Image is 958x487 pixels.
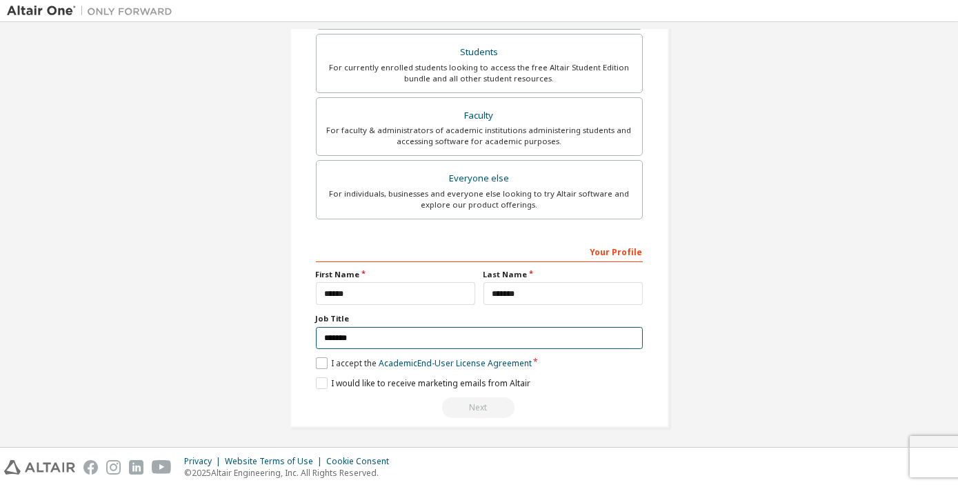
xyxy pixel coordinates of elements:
[325,62,634,84] div: For currently enrolled students looking to access the free Altair Student Edition bundle and all ...
[184,456,225,467] div: Privacy
[152,460,172,475] img: youtube.svg
[316,269,475,280] label: First Name
[184,467,397,479] p: © 2025 Altair Engineering, Inc. All Rights Reserved.
[326,456,397,467] div: Cookie Consent
[379,357,532,369] a: Academic End-User License Agreement
[129,460,143,475] img: linkedin.svg
[316,377,530,389] label: I would like to receive marketing emails from Altair
[325,43,634,62] div: Students
[83,460,98,475] img: facebook.svg
[7,4,179,18] img: Altair One
[325,106,634,126] div: Faculty
[225,456,326,467] div: Website Terms of Use
[316,240,643,262] div: Your Profile
[316,313,643,324] label: Job Title
[483,269,643,280] label: Last Name
[4,460,75,475] img: altair_logo.svg
[106,460,121,475] img: instagram.svg
[316,357,532,369] label: I accept the
[325,188,634,210] div: For individuals, businesses and everyone else looking to try Altair software and explore our prod...
[316,397,643,418] div: Read and acccept EULA to continue
[325,169,634,188] div: Everyone else
[325,125,634,147] div: For faculty & administrators of academic institutions administering students and accessing softwa...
